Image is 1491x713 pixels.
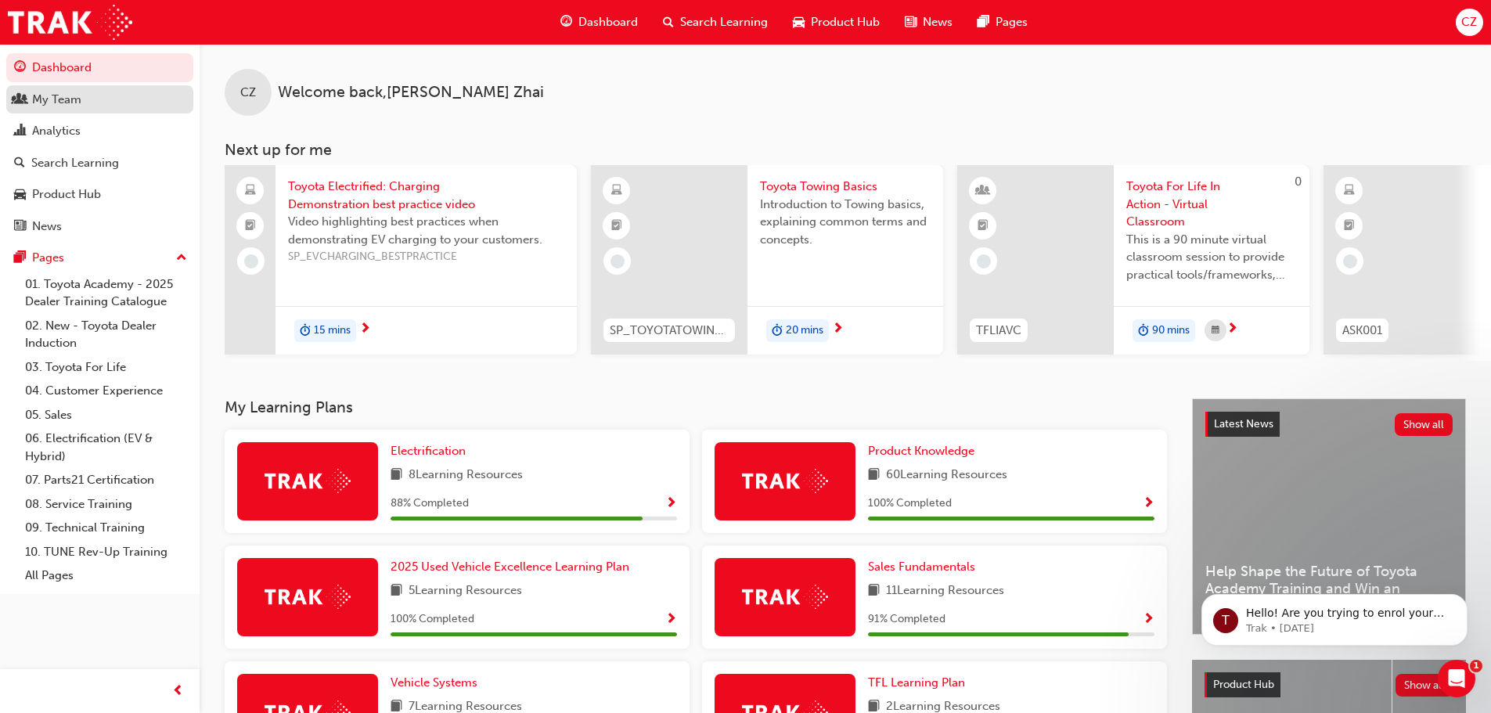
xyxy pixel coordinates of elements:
[14,157,25,171] span: search-icon
[19,403,193,427] a: 05. Sales
[665,613,677,627] span: Show Progress
[978,216,989,236] span: booktick-icon
[978,13,989,32] span: pages-icon
[610,254,625,268] span: learningRecordVerb_NONE-icon
[965,6,1040,38] a: pages-iconPages
[225,165,577,355] a: Toyota Electrified: Charging Demonstration best practice videoVideo highlighting best practices w...
[19,427,193,468] a: 06. Electrification (EV & Hybrid)
[6,243,193,272] button: Pages
[665,494,677,513] button: Show Progress
[578,13,638,31] span: Dashboard
[1178,561,1491,671] iframe: Intercom notifications message
[886,582,1004,601] span: 11 Learning Resources
[591,165,943,355] a: SP_TOYOTATOWING_0424Toyota Towing BasicsIntroduction to Towing basics, explaining common terms an...
[14,124,26,139] span: chart-icon
[832,322,844,337] span: next-icon
[6,180,193,209] a: Product Hub
[760,178,931,196] span: Toyota Towing Basics
[32,185,101,203] div: Product Hub
[32,91,81,109] div: My Team
[868,558,981,576] a: Sales Fundamentals
[409,582,522,601] span: 5 Learning Resources
[1205,672,1453,697] a: Product HubShow all
[1152,322,1190,340] span: 90 mins
[1461,13,1477,31] span: CZ
[409,466,523,485] span: 8 Learning Resources
[780,6,892,38] a: car-iconProduct Hub
[1212,321,1219,340] span: calendar-icon
[14,93,26,107] span: people-icon
[1395,413,1453,436] button: Show all
[8,5,132,40] img: Trak
[976,322,1021,340] span: TFLIAVC
[1143,610,1154,629] button: Show Progress
[1126,231,1297,284] span: This is a 90 minute virtual classroom session to provide practical tools/frameworks, behaviours a...
[957,165,1309,355] a: 0TFLIAVCToyota For Life In Action - Virtual ClassroomThis is a 90 minute virtual classroom sessio...
[359,322,371,337] span: next-icon
[1213,678,1274,691] span: Product Hub
[1344,216,1355,236] span: booktick-icon
[32,218,62,236] div: News
[391,582,402,601] span: book-icon
[200,141,1491,159] h3: Next up for me
[905,13,917,32] span: news-icon
[245,181,256,201] span: laptop-icon
[1343,254,1357,268] span: learningRecordVerb_NONE-icon
[300,321,311,341] span: duration-icon
[1126,178,1297,231] span: Toyota For Life In Action - Virtual Classroom
[391,560,629,574] span: 2025 Used Vehicle Excellence Learning Plan
[760,196,931,249] span: Introduction to Towing basics, explaining common terms and concepts.
[868,582,880,601] span: book-icon
[6,85,193,114] a: My Team
[1143,613,1154,627] span: Show Progress
[1344,181,1355,201] span: learningResourceType_ELEARNING-icon
[611,216,622,236] span: booktick-icon
[611,181,622,201] span: learningResourceType_ELEARNING-icon
[288,178,564,213] span: Toyota Electrified: Charging Demonstration best practice video
[1396,674,1454,697] button: Show all
[6,212,193,241] a: News
[610,322,729,340] span: SP_TOYOTATOWING_0424
[19,540,193,564] a: 10. TUNE Rev-Up Training
[391,675,477,690] span: Vehicle Systems
[923,13,953,31] span: News
[244,254,258,268] span: learningRecordVerb_NONE-icon
[288,248,564,266] span: SP_EVCHARGING_BESTPRACTICE
[288,213,564,248] span: Video highlighting best practices when demonstrating EV charging to your customers.
[391,466,402,485] span: book-icon
[6,53,193,82] a: Dashboard
[19,468,193,492] a: 07. Parts21 Certification
[1226,322,1238,337] span: next-icon
[31,154,119,172] div: Search Learning
[14,220,26,234] span: news-icon
[391,558,636,576] a: 2025 Used Vehicle Excellence Learning Plan
[19,355,193,380] a: 03. Toyota For Life
[1342,322,1382,340] span: ASK001
[868,675,965,690] span: TFL Learning Plan
[868,444,974,458] span: Product Knowledge
[1438,660,1475,697] iframe: Intercom live chat
[665,497,677,511] span: Show Progress
[1192,398,1466,635] a: Latest NewsShow allHelp Shape the Future of Toyota Academy Training and Win an eMastercard!
[314,322,351,340] span: 15 mins
[868,442,981,460] a: Product Knowledge
[892,6,965,38] a: news-iconNews
[19,492,193,517] a: 08. Service Training
[1143,494,1154,513] button: Show Progress
[19,564,193,588] a: All Pages
[868,466,880,485] span: book-icon
[391,442,472,460] a: Electrification
[665,610,677,629] button: Show Progress
[391,444,466,458] span: Electrification
[680,13,768,31] span: Search Learning
[793,13,805,32] span: car-icon
[6,149,193,178] a: Search Learning
[868,674,971,692] a: TFL Learning Plan
[977,254,991,268] span: learningRecordVerb_NONE-icon
[6,117,193,146] a: Analytics
[1295,175,1302,189] span: 0
[19,272,193,314] a: 01. Toyota Academy - 2025 Dealer Training Catalogue
[14,251,26,265] span: pages-icon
